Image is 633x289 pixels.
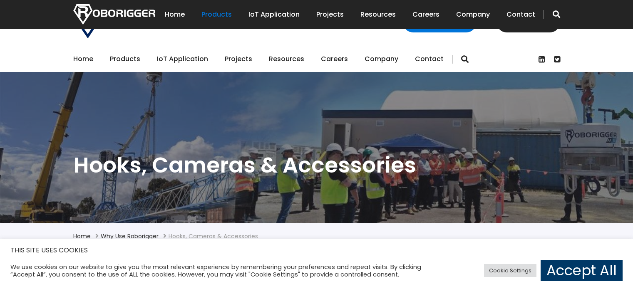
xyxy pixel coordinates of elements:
[73,232,91,240] a: Home
[360,2,396,27] a: Resources
[225,46,252,72] a: Projects
[541,260,623,281] a: Accept All
[73,46,93,72] a: Home
[73,151,560,179] h1: Hooks, Cameras & Accessories
[321,46,348,72] a: Careers
[73,4,155,25] img: Nortech
[365,46,398,72] a: Company
[506,2,535,27] a: Contact
[157,46,208,72] a: IoT Application
[165,2,185,27] a: Home
[10,245,623,256] h5: THIS SITE USES COOKIES
[110,46,140,72] a: Products
[101,232,159,240] a: Why use Roborigger
[10,263,439,278] div: We use cookies on our website to give you the most relevant experience by remembering your prefer...
[415,46,444,72] a: Contact
[456,2,490,27] a: Company
[269,46,304,72] a: Resources
[484,264,536,277] a: Cookie Settings
[316,2,344,27] a: Projects
[169,231,258,241] li: Hooks, Cameras & Accessories
[412,2,439,27] a: Careers
[248,2,300,27] a: IoT Application
[201,2,232,27] a: Products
